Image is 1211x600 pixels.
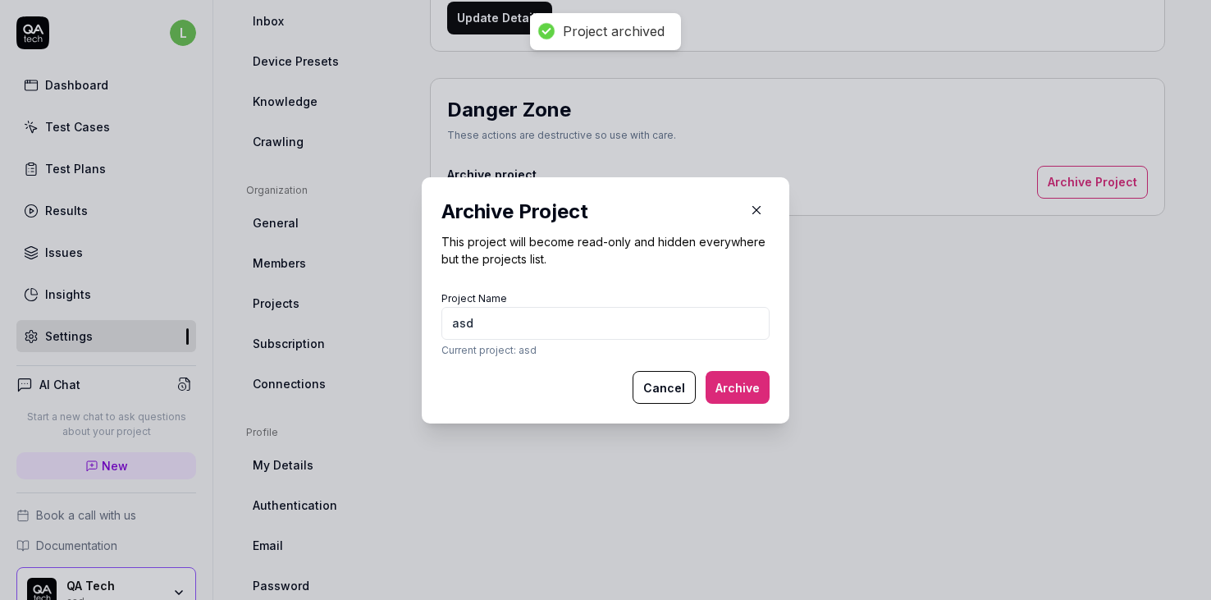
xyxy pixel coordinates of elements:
[633,371,696,404] button: Cancel
[563,23,665,40] div: Project archived
[441,292,507,305] label: Project Name
[441,197,770,227] h2: Archive Project
[706,371,770,404] button: Archive
[441,307,770,340] input: Enter project name to archive
[743,197,770,223] button: Close Modal
[441,343,770,358] p: Current project: asd
[441,233,770,268] p: This project will become read-only and hidden everywhere but the projects list.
